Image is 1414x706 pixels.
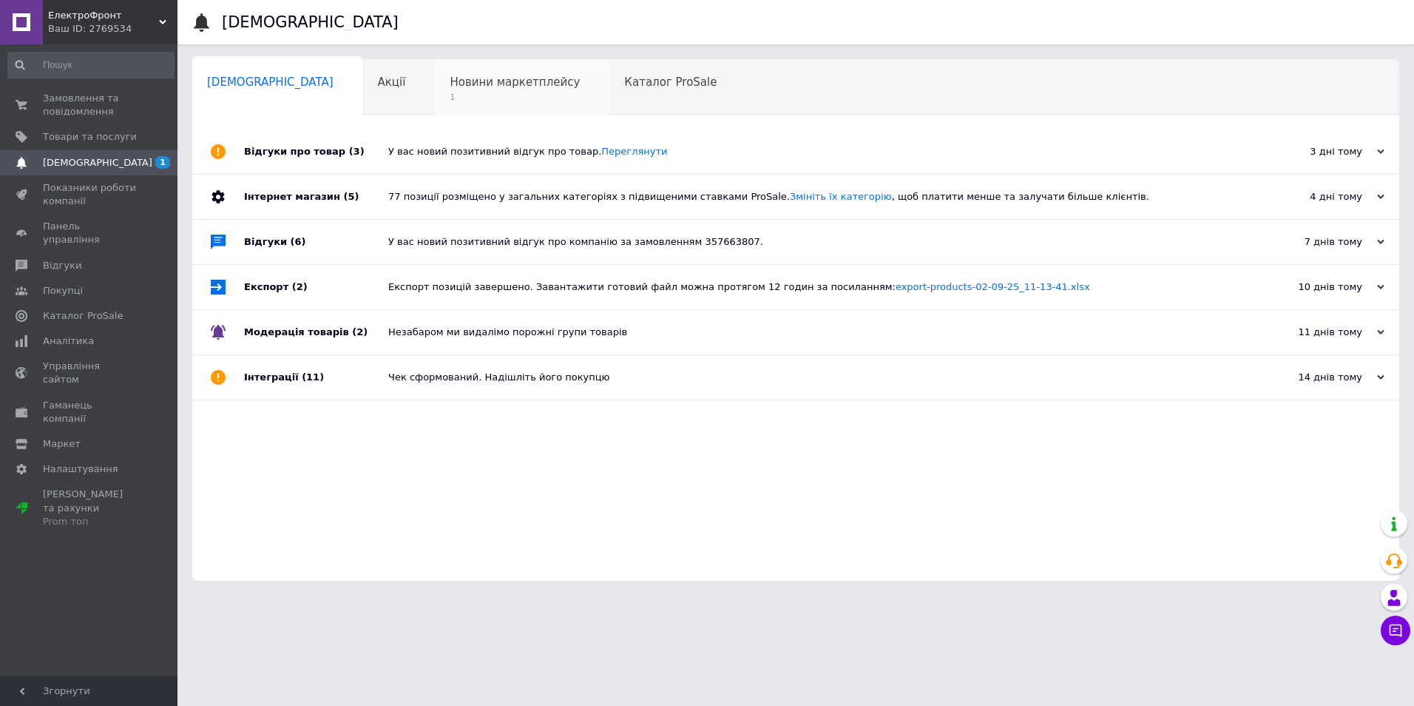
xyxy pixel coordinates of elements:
[352,326,368,337] span: (2)
[349,146,365,157] span: (3)
[7,52,175,78] input: Пошук
[155,156,170,169] span: 1
[292,281,308,292] span: (2)
[790,191,892,202] a: Змініть їх категорію
[450,92,580,103] span: 1
[48,22,177,36] div: Ваш ID: 2769534
[207,75,334,89] span: [DEMOGRAPHIC_DATA]
[43,309,123,323] span: Каталог ProSale
[1237,145,1384,158] div: 3 дні тому
[896,281,1090,292] a: export-products-02-09-25_11-13-41.xlsx
[1237,190,1384,204] div: 4 дні тому
[601,146,667,157] a: Переглянути
[244,220,388,264] div: Відгуки
[388,235,1237,249] div: У вас новий позитивний відгук про компанію за замовленням 357663807.
[388,280,1237,294] div: Експорт позицій завершено. Завантажити готовий файл можна протягом 12 годин за посиланням:
[343,191,359,202] span: (5)
[43,259,81,272] span: Відгуки
[388,371,1237,384] div: Чек сформований. Надішліть його покупцю
[388,145,1237,158] div: У вас новий позитивний відгук про товар.
[388,326,1237,339] div: Незабаром ми видалімо порожні групи товарів
[48,9,159,22] span: ЕлектроФронт
[291,236,306,247] span: (6)
[43,220,137,246] span: Панель управління
[244,175,388,219] div: Інтернет магазин
[388,190,1237,204] div: 77 позиції розміщено у загальних категоріях з підвищеними ставками ProSale. , щоб платити менше т...
[378,75,406,89] span: Акції
[1237,280,1384,294] div: 10 днів тому
[43,92,137,118] span: Замовлення та повідомлення
[43,284,83,297] span: Покупці
[244,310,388,354] div: Модерація товарів
[43,156,152,169] span: [DEMOGRAPHIC_DATA]
[1237,371,1384,384] div: 14 днів тому
[624,75,717,89] span: Каталог ProSale
[43,181,137,208] span: Показники роботи компанії
[43,130,137,144] span: Товари та послуги
[244,355,388,400] div: Інтеграції
[43,437,81,451] span: Маркет
[43,360,137,386] span: Управління сайтом
[43,334,94,348] span: Аналітика
[43,463,118,476] span: Налаштування
[43,399,137,426] span: Гаманець компанії
[302,372,324,383] span: (11)
[1381,616,1410,645] button: Чат з покупцем
[43,488,137,528] span: [PERSON_NAME] та рахунки
[222,13,399,31] h1: [DEMOGRAPHIC_DATA]
[43,515,137,528] div: Prom топ
[1237,326,1384,339] div: 11 днів тому
[450,75,580,89] span: Новини маркетплейсу
[244,265,388,309] div: Експорт
[244,130,388,174] div: Відгуки про товар
[1237,235,1384,249] div: 7 днів тому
